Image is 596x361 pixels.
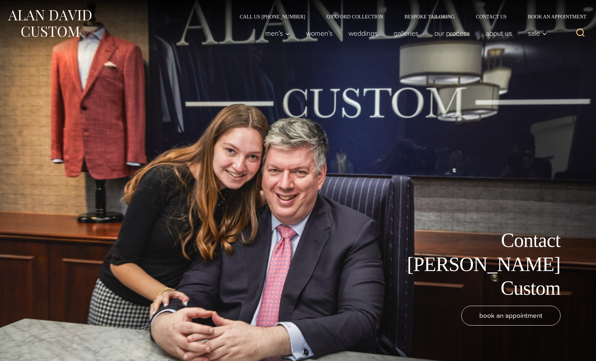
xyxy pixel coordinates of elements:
a: Galleries [386,26,427,40]
a: Oxxford Collection [316,14,394,19]
a: Call Us [PHONE_NUMBER] [229,14,316,19]
a: Contact Us [465,14,517,19]
a: book an appointment [461,306,561,326]
h1: Contact [PERSON_NAME] Custom [401,229,561,300]
button: View Search Form [572,25,589,42]
nav: Primary Navigation [257,26,551,40]
a: Our Process [427,26,478,40]
a: Book an Appointment [517,14,589,19]
span: book an appointment [479,310,542,321]
span: Men’s [265,30,290,37]
nav: Secondary Navigation [229,14,589,19]
a: About Us [478,26,520,40]
a: weddings [341,26,386,40]
a: Bespoke Tailoring [394,14,465,19]
a: Women’s [298,26,341,40]
img: Alan David Custom [7,8,92,39]
span: Sale [528,30,547,37]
